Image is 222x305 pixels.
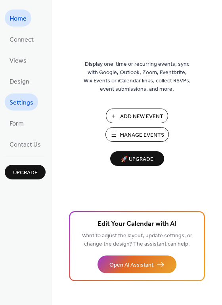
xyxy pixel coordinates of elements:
[84,60,191,93] span: Display one-time or recurring events, sync with Google, Outlook, Zoom, Eventbrite, Wix Events or ...
[110,151,164,166] button: 🚀 Upgrade
[10,97,33,109] span: Settings
[109,261,153,269] span: Open AI Assistant
[5,135,46,152] a: Contact Us
[105,127,169,142] button: Manage Events
[5,30,38,48] a: Connect
[5,93,38,111] a: Settings
[13,169,38,177] span: Upgrade
[10,13,27,25] span: Home
[10,55,27,67] span: Views
[120,131,164,139] span: Manage Events
[5,165,46,179] button: Upgrade
[115,154,159,165] span: 🚀 Upgrade
[5,10,31,27] a: Home
[5,51,31,69] a: Views
[106,109,168,123] button: Add New Event
[5,72,34,90] a: Design
[10,139,41,151] span: Contact Us
[5,114,29,132] a: Form
[82,231,192,250] span: Want to adjust the layout, update settings, or change the design? The assistant can help.
[10,34,34,46] span: Connect
[10,118,24,130] span: Form
[98,255,176,273] button: Open AI Assistant
[120,112,163,121] span: Add New Event
[98,219,176,230] span: Edit Your Calendar with AI
[10,76,29,88] span: Design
